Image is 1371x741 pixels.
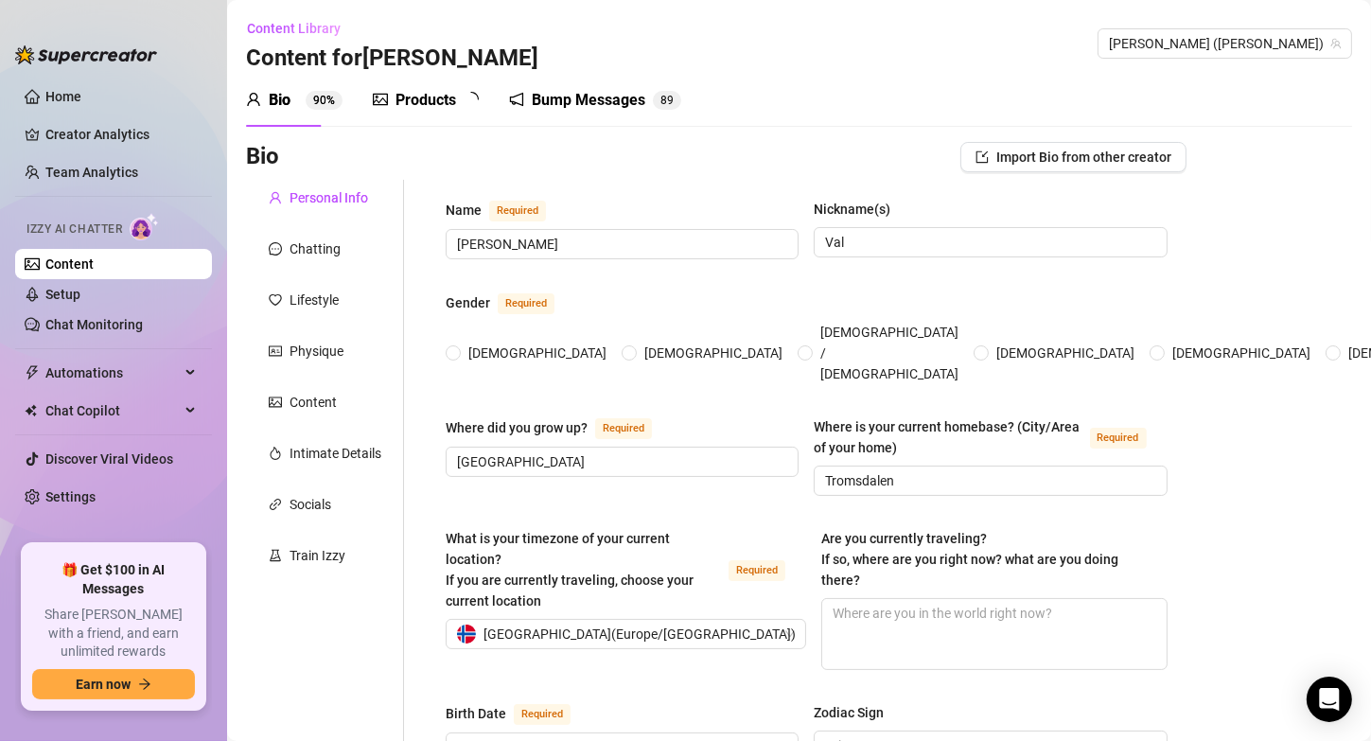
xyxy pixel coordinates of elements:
[45,287,80,302] a: Setup
[373,92,388,107] span: picture
[1307,677,1352,722] div: Open Intercom Messenger
[446,292,490,313] div: Gender
[813,322,966,384] span: [DEMOGRAPHIC_DATA] / [DEMOGRAPHIC_DATA]
[130,213,159,240] img: AI Chatter
[45,396,180,426] span: Chat Copilot
[653,91,681,110] sup: 89
[290,443,381,464] div: Intimate Details
[45,119,197,150] a: Creator Analytics
[290,392,337,413] div: Content
[532,89,645,112] div: Bump Messages
[269,191,282,204] span: user
[976,150,989,164] span: import
[483,620,796,648] span: [GEOGRAPHIC_DATA] ( Europe/[GEOGRAPHIC_DATA] )
[1330,38,1342,49] span: team
[825,232,1151,253] input: Nickname(s)
[32,561,195,598] span: 🎁 Get $100 in AI Messages
[290,341,343,362] div: Physique
[15,45,157,64] img: logo-BBDzfeDw.svg
[269,498,282,511] span: link
[446,702,591,725] label: Birth Date
[446,416,673,439] label: Where did you grow up?
[269,447,282,460] span: fire
[457,625,476,644] img: no
[814,199,904,220] label: Nickname(s)
[246,13,356,44] button: Content Library
[489,201,546,221] span: Required
[1165,343,1318,363] span: [DEMOGRAPHIC_DATA]
[45,358,180,388] span: Automations
[461,343,614,363] span: [DEMOGRAPHIC_DATA]
[446,417,588,438] div: Where did you grow up?
[45,89,81,104] a: Home
[76,677,131,692] span: Earn now
[395,89,456,112] div: Products
[32,606,195,662] span: Share [PERSON_NAME] with a friend, and earn unlimited rewards
[32,669,195,699] button: Earn nowarrow-right
[446,703,506,724] div: Birth Date
[457,451,783,472] input: Where did you grow up?
[269,293,282,307] span: heart
[246,142,279,172] h3: Bio
[464,92,479,107] span: loading
[246,44,538,74] h3: Content for [PERSON_NAME]
[247,21,341,36] span: Content Library
[498,293,554,314] span: Required
[996,150,1171,165] span: Import Bio from other creator
[45,451,173,467] a: Discover Viral Videos
[660,94,667,107] span: 8
[45,489,96,504] a: Settings
[729,560,785,581] span: Required
[825,470,1151,491] input: Where is your current homebase? (City/Area of your home)
[269,242,282,256] span: message
[446,200,482,221] div: Name
[637,343,790,363] span: [DEMOGRAPHIC_DATA]
[514,704,571,725] span: Required
[45,256,94,272] a: Content
[45,317,143,332] a: Chat Monitoring
[269,549,282,562] span: experiment
[45,165,138,180] a: Team Analytics
[814,702,897,723] label: Zodiac Sign
[814,702,884,723] div: Zodiac Sign
[26,221,122,238] span: Izzy AI Chatter
[1090,428,1147,449] span: Required
[989,343,1142,363] span: [DEMOGRAPHIC_DATA]
[269,396,282,409] span: picture
[290,494,331,515] div: Socials
[246,92,261,107] span: user
[1109,29,1341,58] span: Valentina (valentinamyriad)
[25,404,37,417] img: Chat Copilot
[509,92,524,107] span: notification
[269,89,290,112] div: Bio
[446,531,694,609] span: What is your timezone of your current location? If you are currently traveling, choose your curre...
[306,91,343,110] sup: 90%
[457,234,783,255] input: Name
[138,678,151,691] span: arrow-right
[25,365,40,380] span: thunderbolt
[960,142,1186,172] button: Import Bio from other creator
[595,418,652,439] span: Required
[290,238,341,259] div: Chatting
[290,290,339,310] div: Lifestyle
[446,291,575,314] label: Gender
[290,545,345,566] div: Train Izzy
[814,416,1081,458] div: Where is your current homebase? (City/Area of your home)
[446,199,567,221] label: Name
[269,344,282,358] span: idcard
[667,94,674,107] span: 9
[290,187,368,208] div: Personal Info
[821,531,1118,588] span: Are you currently traveling? If so, where are you right now? what are you doing there?
[814,416,1167,458] label: Where is your current homebase? (City/Area of your home)
[814,199,890,220] div: Nickname(s)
